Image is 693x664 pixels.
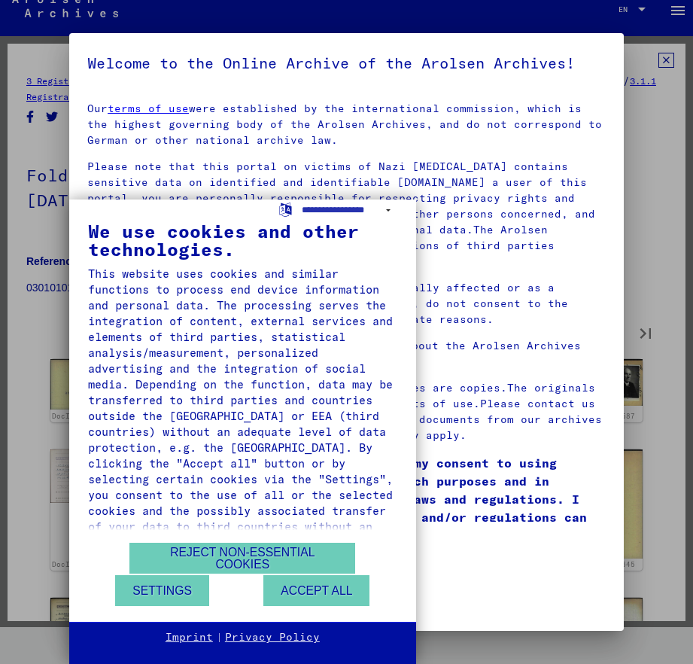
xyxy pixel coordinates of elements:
[263,575,369,606] button: Accept all
[166,630,213,645] a: Imprint
[88,266,397,550] div: This website uses cookies and similar functions to process end device information and personal da...
[88,222,397,258] div: We use cookies and other technologies.
[129,543,355,574] button: Reject non-essential cookies
[115,575,209,606] button: Settings
[225,630,320,645] a: Privacy Policy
